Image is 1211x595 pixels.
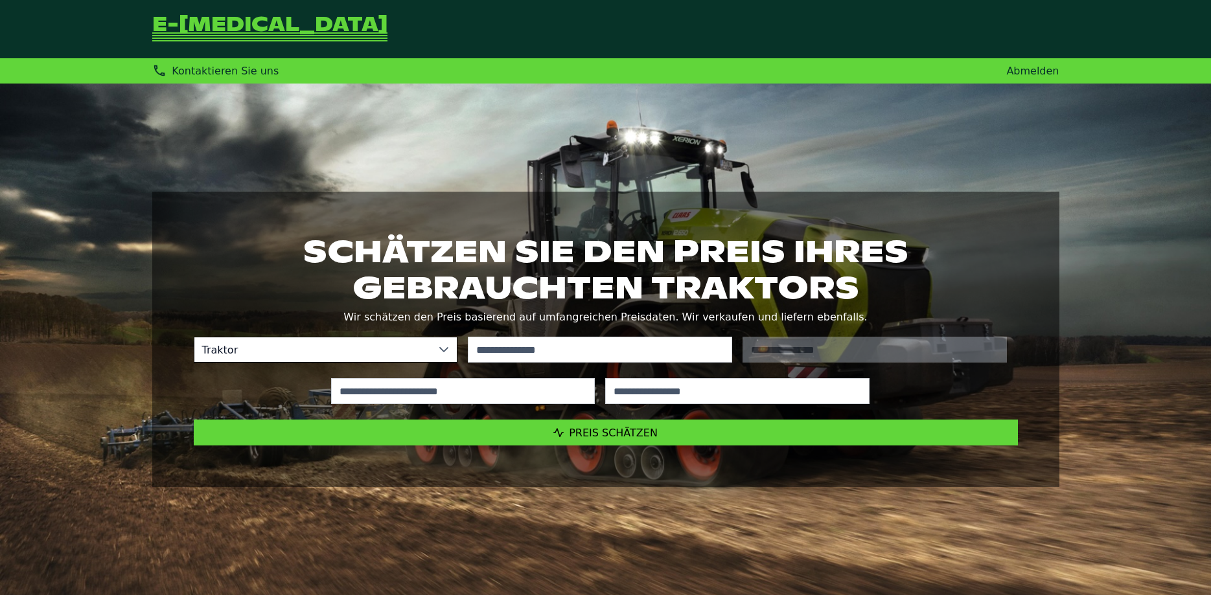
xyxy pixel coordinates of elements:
[194,308,1018,326] p: Wir schätzen den Preis basierend auf umfangreichen Preisdaten. Wir verkaufen und liefern ebenfalls.
[194,420,1018,445] button: Preis schätzen
[194,233,1018,306] h1: Schätzen Sie den Preis Ihres gebrauchten Traktors
[152,16,387,43] a: Zurück zur Startseite
[172,65,279,77] span: Kontaktieren Sie uns
[152,63,279,78] div: Kontaktieren Sie uns
[569,427,658,439] span: Preis schätzen
[1006,65,1059,77] a: Abmelden
[194,337,432,362] span: Traktor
